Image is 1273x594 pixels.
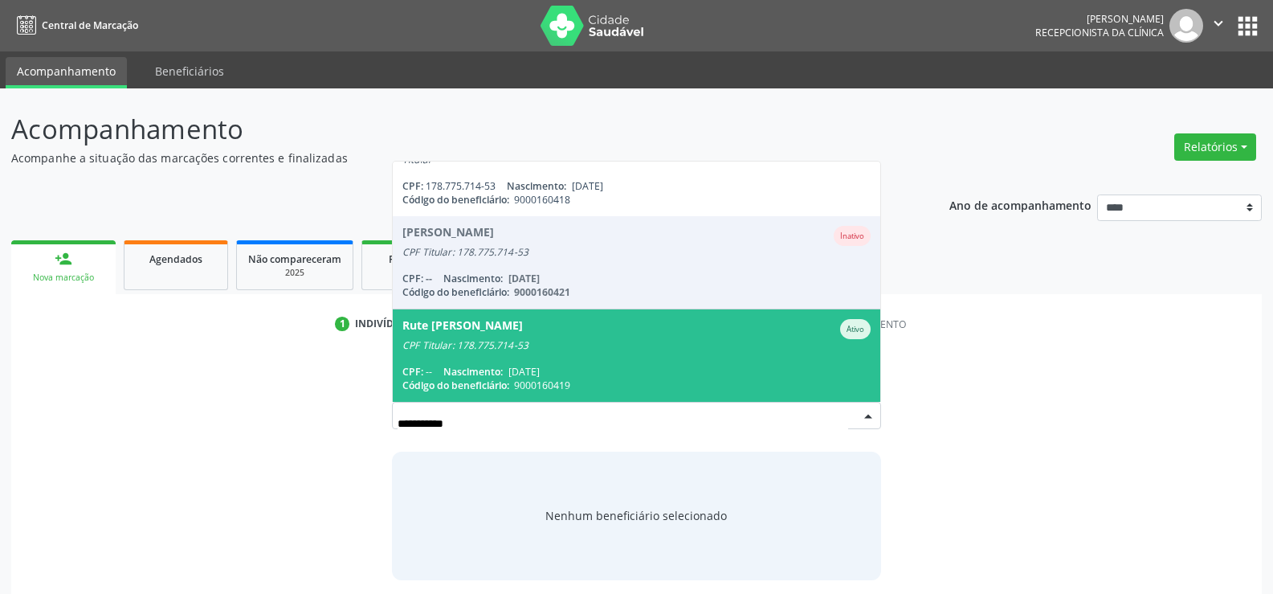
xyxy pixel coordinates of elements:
button: Relatórios [1174,133,1256,161]
p: Acompanhe a situação das marcações correntes e finalizadas [11,150,887,166]
span: Nascimento: [507,179,566,193]
p: Ano de acompanhamento [949,195,1091,215]
span: Resolvidos [389,252,439,266]
i:  [1210,14,1227,32]
div: Rute [PERSON_NAME] [402,319,523,339]
div: CPF Titular: 178.775.714-53 [402,339,871,352]
div: [PERSON_NAME] [1035,12,1164,26]
span: Central de Marcação [42,18,138,32]
div: 1 [335,317,349,331]
span: 9000160418 [514,193,570,207]
span: CPF: [402,365,423,379]
span: Nenhum beneficiário selecionado [545,507,727,524]
div: Indivíduo [355,317,409,331]
span: [DATE] [572,179,603,193]
div: Nova marcação [22,272,104,284]
span: Nascimento: [443,365,503,379]
div: person_add [55,250,72,268]
img: img [1169,9,1203,43]
span: Agendados [149,252,202,266]
span: Recepcionista da clínica [1035,26,1164,39]
a: Beneficiários [144,57,235,85]
p: Acompanhamento [11,109,887,150]
span: Código do beneficiário: [402,379,509,392]
span: 9000160419 [514,379,570,392]
a: Acompanhamento [6,57,127,88]
span: [DATE] [508,365,540,379]
div: 178.775.714-53 [402,179,871,193]
div: 2025 [248,267,341,279]
button:  [1203,9,1234,43]
span: Código do beneficiário: [402,193,509,207]
span: Não compareceram [248,252,341,266]
a: Central de Marcação [11,12,138,39]
button: apps [1234,12,1262,40]
div: 2025 [373,267,454,279]
small: Ativo [847,324,864,334]
div: -- [402,365,871,379]
span: CPF: [402,179,423,193]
